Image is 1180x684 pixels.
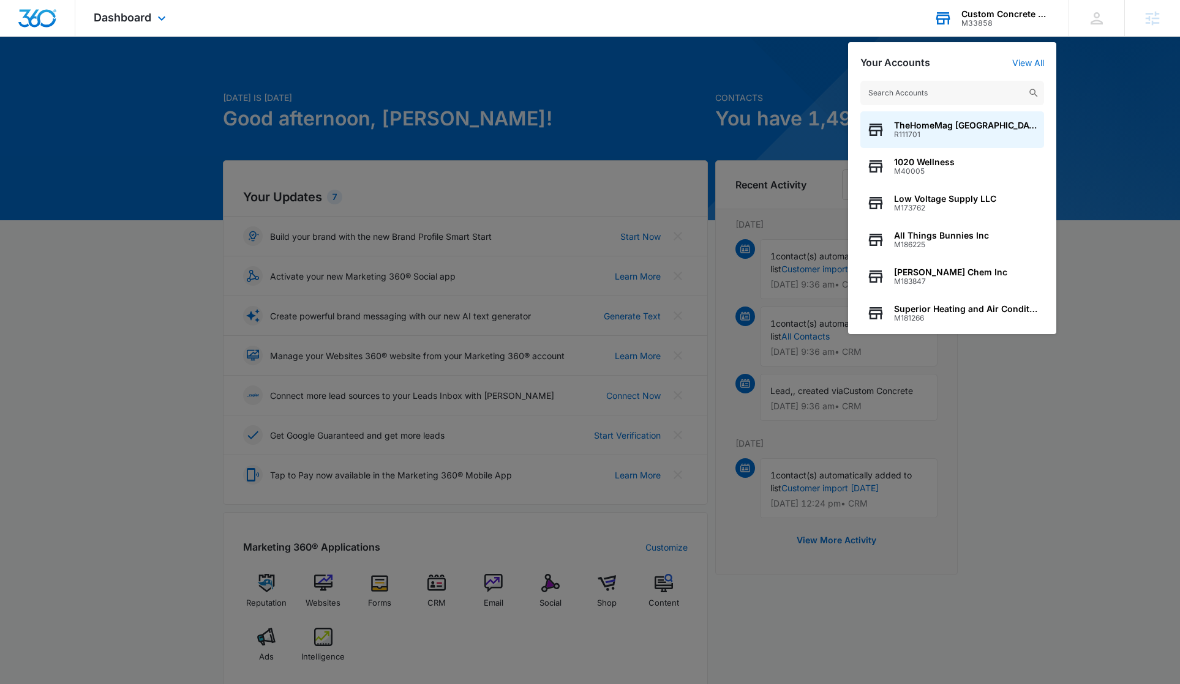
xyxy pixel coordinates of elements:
button: All Things Bunnies IncM186225 [860,221,1044,258]
button: 1020 WellnessM40005 [860,148,1044,185]
span: R111701 [894,130,1038,139]
span: M186225 [894,240,989,249]
span: Low Voltage Supply LLC [894,194,996,204]
button: Superior Heating and Air ConditioningM181266 [860,295,1044,332]
span: 1020 Wellness [894,157,955,167]
button: [PERSON_NAME] Chem IncM183847 [860,258,1044,295]
div: account id [961,19,1051,28]
a: View All [1012,58,1044,68]
span: M183847 [894,277,1007,286]
button: TheHomeMag [GEOGRAPHIC_DATA]R111701 [860,111,1044,148]
span: TheHomeMag [GEOGRAPHIC_DATA] [894,121,1038,130]
span: M181266 [894,314,1038,322]
input: Search Accounts [860,81,1044,105]
span: Dashboard [94,11,151,24]
span: M173762 [894,204,996,212]
div: account name [961,9,1051,19]
span: M40005 [894,167,955,176]
span: All Things Bunnies Inc [894,231,989,240]
button: Low Voltage Supply LLCM173762 [860,185,1044,221]
span: Superior Heating and Air Conditioning [894,304,1038,314]
span: [PERSON_NAME] Chem Inc [894,267,1007,277]
h2: Your Accounts [860,57,930,69]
